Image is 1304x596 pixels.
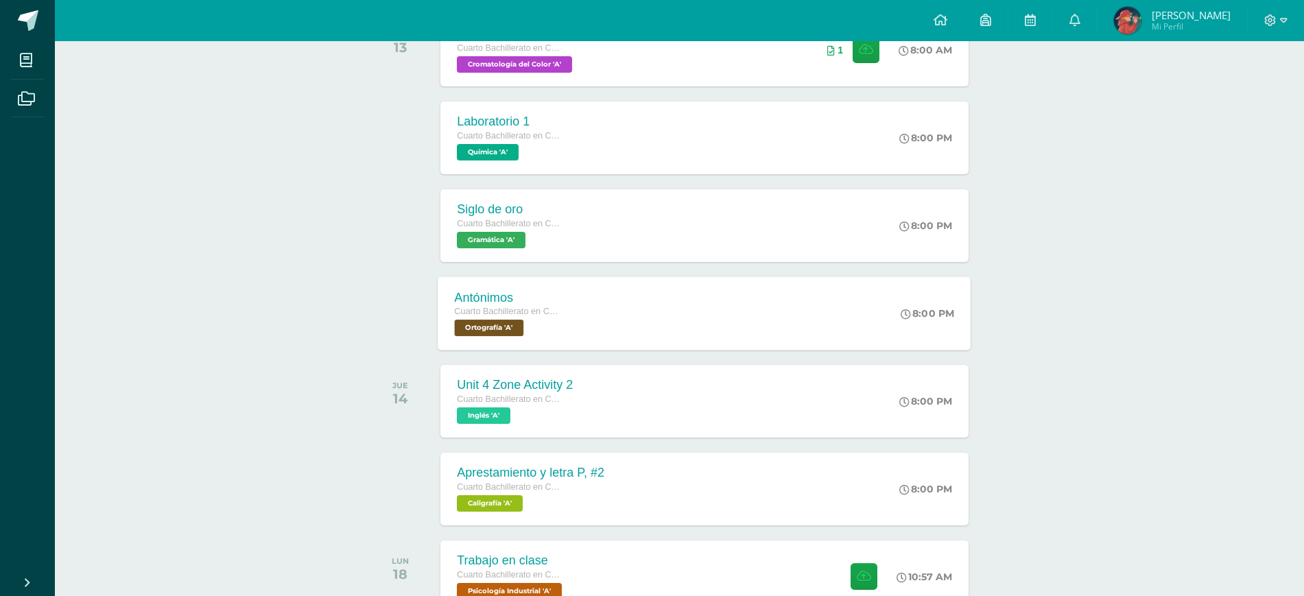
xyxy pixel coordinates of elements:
div: Aprestamiento y letra P, #2 [457,466,604,480]
div: 8:00 PM [899,395,952,407]
div: 10:57 AM [897,571,952,583]
span: Gramática 'A' [457,232,525,248]
span: [PERSON_NAME] [1152,8,1231,22]
div: Unit 4 Zone Activity 2 [457,378,573,392]
span: Química 'A' [457,144,519,160]
span: Cuarto Bachillerato en CCLL en Diseño Grafico [457,394,560,404]
div: Laboratorio 1 [457,115,560,129]
span: Cromatología del Color 'A' [457,56,572,73]
div: 18 [392,566,409,582]
span: Cuarto Bachillerato en CCLL en Diseño Grafico [457,131,560,141]
div: JUE [392,381,408,390]
div: Antónimos [455,290,559,305]
div: LUN [392,556,409,566]
div: 13 [392,39,408,56]
div: 8:00 AM [899,44,952,56]
div: 8:00 PM [899,219,952,232]
span: 1 [838,45,843,56]
span: Cuarto Bachillerato en CCLL en Diseño Grafico [457,43,560,53]
span: Inglés 'A' [457,407,510,424]
img: f1b611e8469cf53c93c11a78b4cf0009.png [1114,7,1141,34]
div: Trabajo en clase [457,553,565,568]
span: Cuarto Bachillerato en CCLL en Diseño Grafico [457,219,560,228]
div: 8:00 PM [899,132,952,144]
div: 8:00 PM [899,483,952,495]
span: Mi Perfil [1152,21,1231,32]
span: Cuarto Bachillerato en CCLL en Diseño Grafico [457,482,560,492]
span: Ortografía 'A' [455,320,524,336]
span: Cuarto Bachillerato en CCLL en Diseño Grafico [455,307,559,316]
div: 8:00 PM [901,307,955,320]
div: Siglo de oro [457,202,560,217]
div: 14 [392,390,408,407]
div: Archivos entregados [827,45,843,56]
span: Caligrafía 'A' [457,495,523,512]
span: Cuarto Bachillerato en CCLL en Diseño Grafico [457,570,560,580]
